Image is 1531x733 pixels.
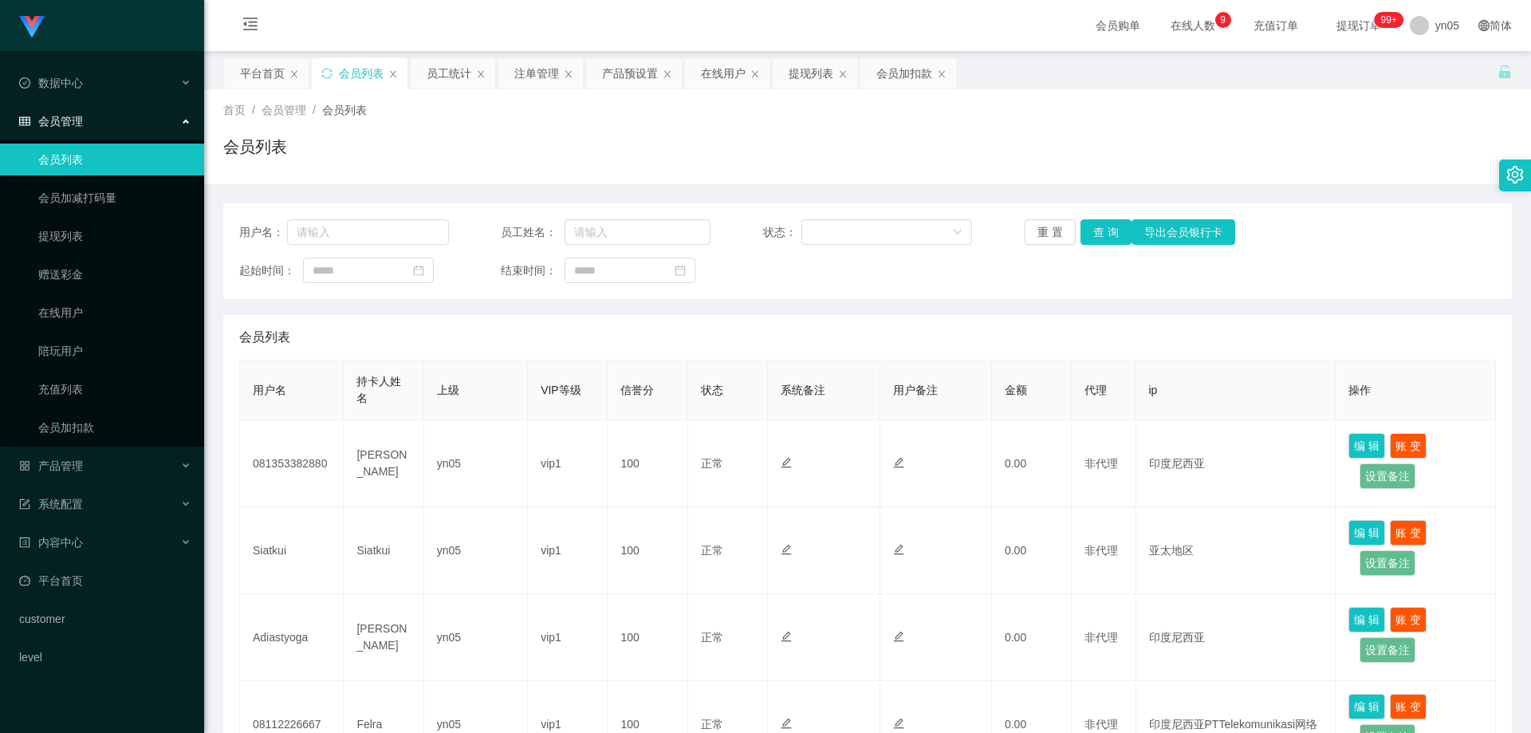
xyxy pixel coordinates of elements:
[1360,550,1415,576] button: 设置备注
[1498,65,1512,79] i: 图标: unlock
[38,335,191,367] a: 陪玩用户
[893,457,904,468] i: 图标: edit
[19,459,83,472] span: 产品管理
[19,16,45,38] img: logo.9652507e.png
[1005,384,1027,396] span: 金额
[1136,594,1336,681] td: 印度尼西亚
[565,219,710,245] input: 请输入
[38,220,191,252] a: 提现列表
[1136,507,1336,594] td: 亚太地区
[38,258,191,290] a: 赠送彩金
[19,536,83,549] span: 内容中心
[322,104,367,116] span: 会员列表
[1478,20,1490,31] i: 图标: global
[1348,694,1385,719] button: 编 辑
[19,77,83,89] span: 数据中心
[701,631,723,644] span: 正常
[528,507,608,594] td: vip1
[1136,420,1336,507] td: 印度尼西亚
[528,594,608,681] td: vip1
[701,58,746,89] div: 在线用户
[1025,219,1076,245] button: 重 置
[608,420,687,507] td: 100
[781,631,792,642] i: 图标: edit
[427,58,471,89] div: 员工统计
[514,58,559,89] div: 注单管理
[675,265,686,276] i: 图标: calendar
[262,104,306,116] span: 会员管理
[701,718,723,731] span: 正常
[1246,20,1306,31] span: 充值订单
[1328,20,1389,31] span: 提现订单
[893,544,904,555] i: 图标: edit
[1348,520,1385,546] button: 编 辑
[240,594,344,681] td: Adiastyoga
[992,594,1072,681] td: 0.00
[528,420,608,507] td: vip1
[344,594,423,681] td: [PERSON_NAME]
[223,135,287,159] h1: 会员列表
[19,603,191,635] a: customer
[19,77,30,89] i: 图标: check-circle-o
[893,718,904,729] i: 图标: edit
[19,565,191,597] a: 图标: dashboard平台首页
[1390,520,1427,546] button: 账 变
[620,384,654,396] span: 信誉分
[38,182,191,214] a: 会员加减打码量
[1390,607,1427,633] button: 账 变
[1080,219,1132,245] button: 查 询
[1084,718,1118,731] span: 非代理
[344,507,423,594] td: Siatkui
[19,460,30,471] i: 图标: appstore-o
[838,69,848,79] i: 图标: close
[437,384,459,396] span: 上级
[240,507,344,594] td: Siatkui
[501,262,565,279] span: 结束时间：
[1084,544,1118,557] span: 非代理
[1348,384,1371,396] span: 操作
[413,265,424,276] i: 图标: calendar
[19,537,30,548] i: 图标: profile
[1390,433,1427,459] button: 账 变
[1348,433,1385,459] button: 编 辑
[38,373,191,405] a: 充值列表
[424,420,528,507] td: yn05
[564,69,573,79] i: 图标: close
[992,420,1072,507] td: 0.00
[313,104,316,116] span: /
[19,498,83,510] span: 系统配置
[701,544,723,557] span: 正常
[1360,637,1415,663] button: 设置备注
[876,58,932,89] div: 会员加扣款
[602,58,658,89] div: 产品预设置
[992,507,1072,594] td: 0.00
[253,384,286,396] span: 用户名
[287,219,449,245] input: 请输入
[344,420,423,507] td: [PERSON_NAME]
[424,507,528,594] td: yn05
[1215,12,1231,28] sup: 9
[239,224,287,241] span: 用户名：
[1084,457,1118,470] span: 非代理
[1220,12,1226,28] p: 9
[501,224,565,241] span: 员工姓名：
[701,457,723,470] span: 正常
[893,631,904,642] i: 图标: edit
[789,58,833,89] div: 提现列表
[19,641,191,673] a: level
[252,104,255,116] span: /
[781,718,792,729] i: 图标: edit
[608,507,687,594] td: 100
[1149,384,1158,396] span: ip
[1084,631,1118,644] span: 非代理
[541,384,581,396] span: VIP等级
[388,69,398,79] i: 图标: close
[1374,12,1403,28] sup: 271
[781,457,792,468] i: 图标: edit
[1084,384,1107,396] span: 代理
[1360,463,1415,489] button: 设置备注
[223,104,246,116] span: 首页
[476,69,486,79] i: 图标: close
[1390,694,1427,719] button: 账 变
[19,116,30,127] i: 图标: table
